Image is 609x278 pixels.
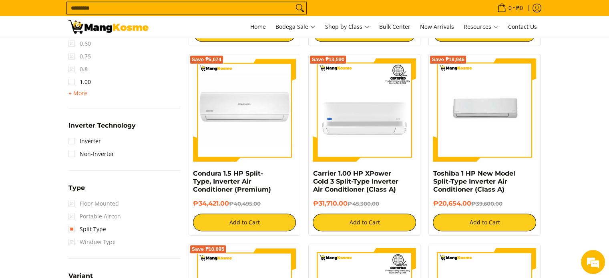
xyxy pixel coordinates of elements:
[68,90,87,96] span: + More
[131,4,151,23] div: Minimize live chat window
[68,197,119,210] span: Floor Mounted
[42,45,135,55] div: Chat with us now
[68,76,91,88] a: 1.00
[193,58,296,162] img: condura-split-type-inverter-air-conditioner-class-b-full-view-mang-kosme
[433,214,536,231] button: Add to Cart
[68,37,91,50] span: 0.60
[68,236,116,248] span: Window Type
[508,23,537,30] span: Contact Us
[68,185,85,191] span: Type
[68,20,149,34] img: Bodega Sale Aircon l Mang Kosme: Home Appliances Warehouse Sale Split Type
[68,122,136,135] summary: Open
[379,23,410,30] span: Bulk Center
[193,214,296,231] button: Add to Cart
[68,148,114,160] a: Non-Inverter
[46,86,111,167] span: We're online!
[313,200,416,208] h6: ₱31,710.00
[68,185,85,197] summary: Open
[312,57,344,62] span: Save ₱13,590
[193,170,271,193] a: Condura 1.5 HP Split-Type, Inverter Air Conditioner (Premium)
[325,22,370,32] span: Shop by Class
[68,135,101,148] a: Inverter
[4,190,153,218] textarea: Type your message and hit 'Enter'
[515,5,524,11] span: ₱0
[504,16,541,38] a: Contact Us
[313,170,398,193] a: Carrier 1.00 HP XPower Gold 3 Split-Type Inverter Air Conditioner (Class A)
[157,16,541,38] nav: Main Menu
[433,58,536,162] img: Toshiba 1 HP New Model Split-Type Inverter Air Conditioner (Class A)
[321,16,374,38] a: Shop by Class
[375,16,414,38] a: Bulk Center
[229,200,261,207] del: ₱40,495.00
[347,200,379,207] del: ₱45,300.00
[192,247,225,252] span: Save ₱10,695
[471,200,502,207] del: ₱39,600.00
[313,214,416,231] button: Add to Cart
[495,4,525,12] span: •
[68,63,88,76] span: 0.8
[68,88,87,98] summary: Open
[68,223,106,236] a: Split Type
[68,50,91,63] span: 0.75
[420,23,454,30] span: New Arrivals
[313,58,416,162] img: Carrier 1.00 HP XPower Gold 3 Split-Type Inverter Air Conditioner (Class A)
[275,22,316,32] span: Bodega Sale
[416,16,458,38] a: New Arrivals
[507,5,513,11] span: 0
[193,200,296,208] h6: ₱34,421.00
[192,57,222,62] span: Save ₱6,074
[464,22,498,32] span: Resources
[250,23,266,30] span: Home
[293,2,306,14] button: Search
[433,200,536,208] h6: ₱20,654.00
[433,170,515,193] a: Toshiba 1 HP New Model Split-Type Inverter Air Conditioner (Class A)
[460,16,502,38] a: Resources
[271,16,320,38] a: Bodega Sale
[432,57,464,62] span: Save ₱18,946
[68,122,136,129] span: Inverter Technology
[246,16,270,38] a: Home
[68,210,121,223] span: Portable Aircon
